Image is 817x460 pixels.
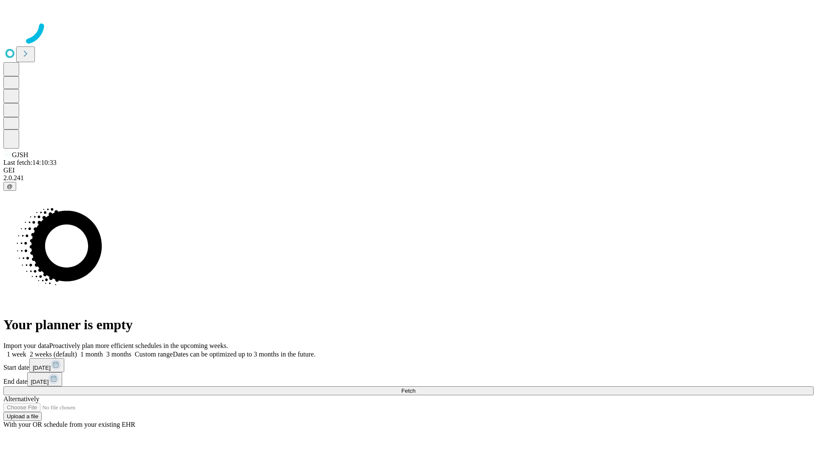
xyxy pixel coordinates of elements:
[80,351,103,358] span: 1 month
[3,412,42,421] button: Upload a file
[29,358,64,372] button: [DATE]
[31,379,49,385] span: [DATE]
[3,386,814,395] button: Fetch
[173,351,315,358] span: Dates can be optimized up to 3 months in the future.
[135,351,173,358] span: Custom range
[7,351,26,358] span: 1 week
[12,151,28,158] span: GJSH
[49,342,228,349] span: Proactively plan more efficient schedules in the upcoming weeks.
[3,159,57,166] span: Last fetch: 14:10:33
[33,365,51,371] span: [DATE]
[3,167,814,174] div: GEI
[30,351,77,358] span: 2 weeks (default)
[3,372,814,386] div: End date
[3,174,814,182] div: 2.0.241
[401,388,415,394] span: Fetch
[3,358,814,372] div: Start date
[3,395,39,402] span: Alternatively
[3,342,49,349] span: Import your data
[106,351,131,358] span: 3 months
[3,317,814,333] h1: Your planner is empty
[27,372,62,386] button: [DATE]
[3,182,16,191] button: @
[7,183,13,190] span: @
[3,421,135,428] span: With your OR schedule from your existing EHR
